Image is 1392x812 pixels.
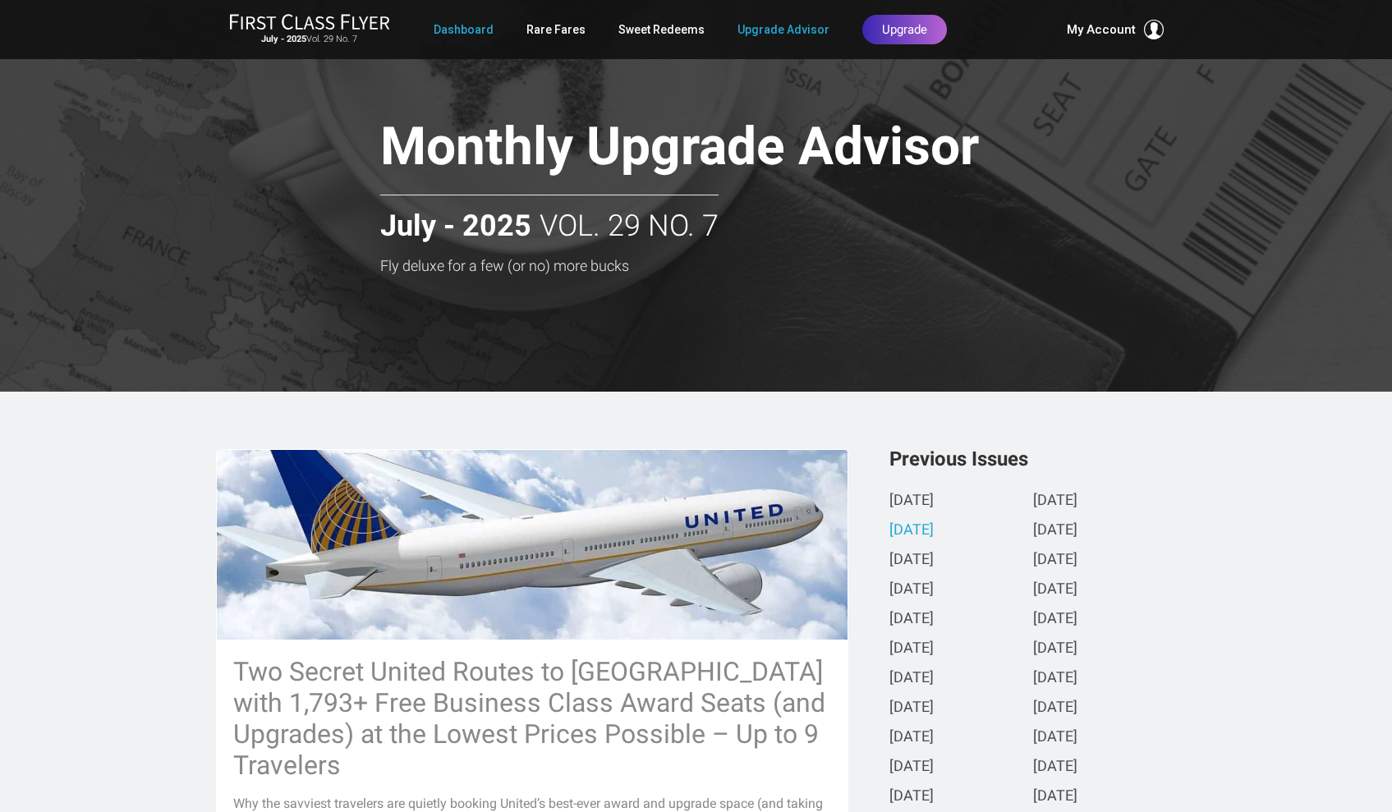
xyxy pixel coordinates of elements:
[1033,522,1077,539] a: [DATE]
[889,759,934,776] a: [DATE]
[618,15,705,44] a: Sweet Redeems
[1033,700,1077,717] a: [DATE]
[380,195,719,243] h2: Vol. 29 No. 7
[889,449,1177,469] h3: Previous Issues
[434,15,494,44] a: Dashboard
[862,15,947,44] a: Upgrade
[1033,788,1077,805] a: [DATE]
[1033,640,1077,658] a: [DATE]
[889,700,934,717] a: [DATE]
[229,13,390,30] img: First Class Flyer
[889,522,934,539] a: [DATE]
[1033,552,1077,569] a: [DATE]
[1067,20,1164,39] button: My Account
[1033,493,1077,510] a: [DATE]
[1033,581,1077,599] a: [DATE]
[380,210,531,243] strong: July - 2025
[1033,670,1077,687] a: [DATE]
[380,258,1095,274] h3: Fly deluxe for a few (or no) more bucks
[889,640,934,658] a: [DATE]
[1067,20,1136,39] span: My Account
[889,729,934,746] a: [DATE]
[229,13,390,46] a: First Class FlyerJuly - 2025Vol. 29 No. 7
[889,611,934,628] a: [DATE]
[1033,759,1077,776] a: [DATE]
[889,581,934,599] a: [DATE]
[889,670,934,687] a: [DATE]
[229,34,390,45] small: Vol. 29 No. 7
[1033,729,1077,746] a: [DATE]
[889,788,934,805] a: [DATE]
[737,15,829,44] a: Upgrade Advisor
[233,656,831,781] h3: Two Secret United Routes to [GEOGRAPHIC_DATA] with 1,793+ Free Business Class Award Seats (and Up...
[889,552,934,569] a: [DATE]
[380,118,1095,181] h1: Monthly Upgrade Advisor
[889,493,934,510] a: [DATE]
[261,34,306,44] strong: July - 2025
[526,15,586,44] a: Rare Fares
[1033,611,1077,628] a: [DATE]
